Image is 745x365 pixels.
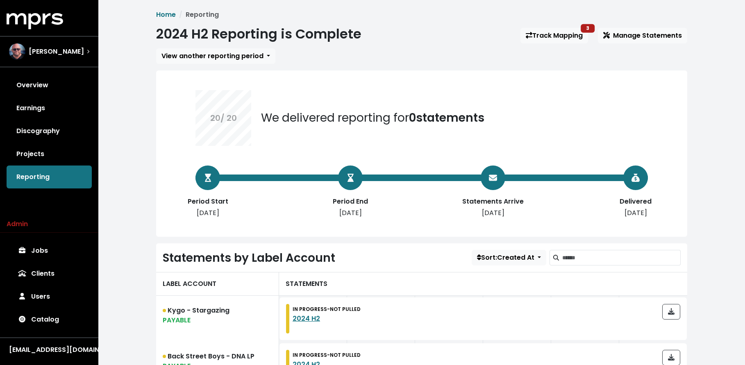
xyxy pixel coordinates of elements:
[156,10,687,20] nav: breadcrumb
[293,314,320,323] a: 2024 H2
[7,262,92,285] a: Clients
[460,208,526,218] div: [DATE]
[9,345,89,355] div: [EMAIL_ADDRESS][DOMAIN_NAME]
[279,272,687,296] div: STATEMENTS
[7,285,92,308] a: Users
[156,10,176,19] a: Home
[161,51,263,61] span: View another reporting period
[175,197,241,206] div: Period Start
[156,26,361,42] h1: 2024 H2 Reporting is Complete
[586,25,589,32] span: 3
[7,120,92,143] a: Discography
[156,272,279,296] div: LABEL ACCOUNT
[9,43,25,60] img: The selected account / producer
[7,239,92,262] a: Jobs
[603,31,682,40] span: Manage Statements
[409,110,484,126] b: 0 statements
[472,250,546,265] button: Sort:Created At
[29,47,84,57] span: [PERSON_NAME]
[318,208,383,218] div: [DATE]
[7,97,92,120] a: Earnings
[477,253,534,262] span: Sort: Created At
[156,296,279,342] a: Kygo - StargazingPAYABLE
[7,74,92,97] a: Overview
[163,315,272,325] div: PAYABLE
[460,197,526,206] div: Statements Arrive
[176,10,219,20] li: Reporting
[603,208,668,218] div: [DATE]
[598,28,687,43] button: Manage Statements
[562,250,681,265] input: Search label accounts
[7,143,92,165] a: Projects
[7,308,92,331] a: Catalog
[7,345,92,355] button: [EMAIL_ADDRESS][DOMAIN_NAME]
[261,109,484,127] div: We delivered reporting for
[318,197,383,206] div: Period End
[175,208,241,218] div: [DATE]
[7,16,63,25] a: mprs logo
[603,197,668,206] div: Delivered
[163,251,335,265] h2: Statements by Label Account
[156,48,275,64] button: View another reporting period
[293,351,361,358] small: IN PROGRESS - NOT PULLED
[293,306,361,313] small: IN PROGRESS - NOT PULLED
[520,28,588,43] a: Track Mapping3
